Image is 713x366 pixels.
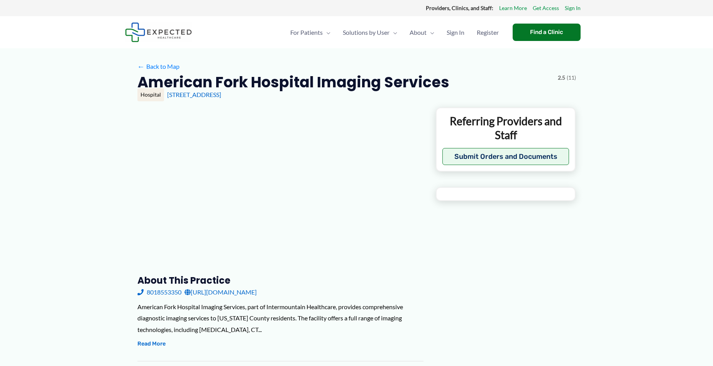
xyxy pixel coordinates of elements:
[558,73,565,83] span: 2.5
[403,19,440,46] a: AboutMenu Toggle
[137,339,166,349] button: Read More
[471,19,505,46] a: Register
[567,73,576,83] span: (11)
[137,73,449,92] h2: American Fork Hospital Imaging Services
[440,19,471,46] a: Sign In
[513,24,581,41] a: Find a Clinic
[499,3,527,13] a: Learn More
[390,19,397,46] span: Menu Toggle
[447,19,464,46] span: Sign In
[290,19,323,46] span: For Patients
[427,19,434,46] span: Menu Toggle
[137,301,423,335] div: American Fork Hospital Imaging Services, part of Intermountain Healthcare, provides comprehensive...
[137,63,145,70] span: ←
[442,114,569,142] p: Referring Providers and Staff
[410,19,427,46] span: About
[337,19,403,46] a: Solutions by UserMenu Toggle
[565,3,581,13] a: Sign In
[533,3,559,13] a: Get Access
[284,19,505,46] nav: Primary Site Navigation
[167,91,221,98] a: [STREET_ADDRESS]
[185,286,257,298] a: [URL][DOMAIN_NAME]
[477,19,499,46] span: Register
[442,148,569,165] button: Submit Orders and Documents
[137,61,180,72] a: ←Back to Map
[343,19,390,46] span: Solutions by User
[137,274,423,286] h3: About this practice
[125,22,192,42] img: Expected Healthcare Logo - side, dark font, small
[137,88,164,101] div: Hospital
[137,286,181,298] a: 8018553350
[323,19,330,46] span: Menu Toggle
[284,19,337,46] a: For PatientsMenu Toggle
[426,5,493,11] strong: Providers, Clinics, and Staff:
